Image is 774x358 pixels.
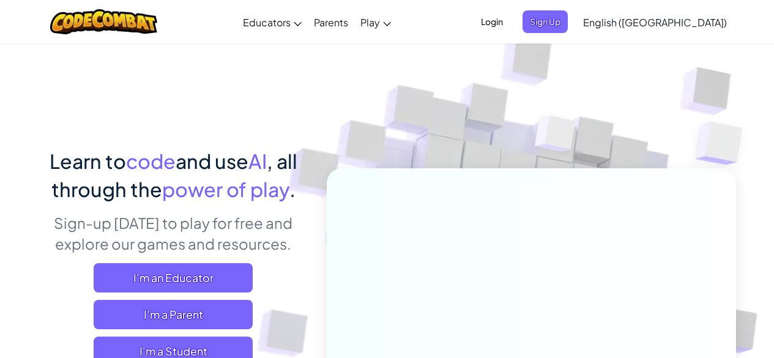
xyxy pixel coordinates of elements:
[162,177,289,201] span: power of play
[360,16,380,29] span: Play
[308,6,354,39] a: Parents
[523,10,568,33] button: Sign Up
[94,300,253,329] a: I'm a Parent
[39,212,308,254] p: Sign-up [DATE] to play for free and explore our games and resources.
[512,91,600,182] img: Overlap cubes
[577,6,733,39] a: English ([GEOGRAPHIC_DATA])
[583,16,727,29] span: English ([GEOGRAPHIC_DATA])
[94,263,253,293] a: I'm an Educator
[126,149,176,173] span: code
[248,149,267,173] span: AI
[474,10,510,33] button: Login
[354,6,397,39] a: Play
[50,149,126,173] span: Learn to
[243,16,291,29] span: Educators
[176,149,248,173] span: and use
[50,9,157,34] img: CodeCombat logo
[237,6,308,39] a: Educators
[289,177,296,201] span: .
